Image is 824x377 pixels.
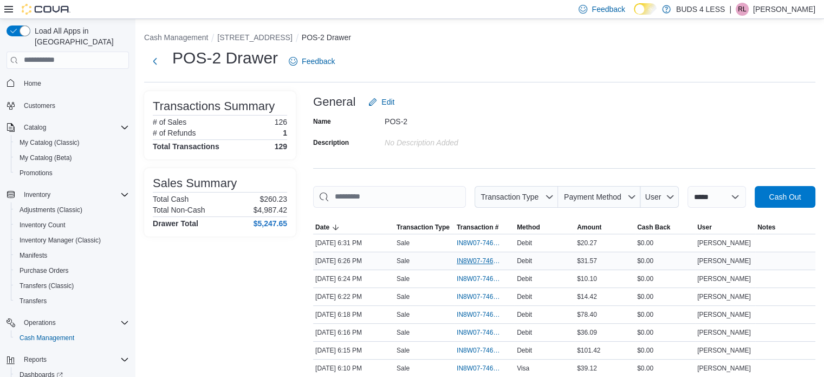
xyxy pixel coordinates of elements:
[640,186,679,208] button: User
[313,272,394,285] div: [DATE] 6:24 PM
[577,257,597,265] span: $31.57
[153,219,198,228] h4: Drawer Total
[24,79,41,88] span: Home
[153,195,189,203] h6: Total Cash
[385,113,530,126] div: POS-2
[695,221,755,234] button: User
[577,223,601,232] span: Amount
[676,3,725,16] p: BUDS 4 LESS
[24,123,46,132] span: Catalog
[577,328,597,337] span: $36.09
[15,203,129,216] span: Adjustments (Classic)
[455,221,515,234] button: Transaction #
[20,206,82,214] span: Adjustments (Classic)
[757,223,775,232] span: Notes
[313,254,394,267] div: [DATE] 6:26 PM
[20,221,66,229] span: Inventory Count
[313,326,394,339] div: [DATE] 6:16 PM
[457,223,498,232] span: Transaction #
[457,272,512,285] button: IN8W07-746605
[15,167,57,180] a: Promotions
[577,239,597,247] span: $20.27
[457,239,502,247] span: IN8W07-746617
[517,274,532,283] span: Debit
[15,279,78,292] a: Transfers (Classic)
[20,138,80,147] span: My Catalog (Classic)
[302,33,351,42] button: POS-2 Drawer
[697,239,751,247] span: [PERSON_NAME]
[144,33,208,42] button: Cash Management
[20,77,46,90] a: Home
[20,99,129,112] span: Customers
[15,151,129,164] span: My Catalog (Beta)
[153,100,275,113] h3: Transactions Summary
[153,177,237,190] h3: Sales Summary
[313,290,394,303] div: [DATE] 6:22 PM
[637,223,670,232] span: Cash Back
[517,310,532,319] span: Debit
[15,151,76,164] a: My Catalog (Beta)
[577,364,597,373] span: $39.12
[635,254,695,267] div: $0.00
[635,290,695,303] div: $0.00
[20,188,55,201] button: Inventory
[2,75,133,91] button: Home
[397,239,410,247] p: Sale
[517,364,529,373] span: Visa
[20,121,50,134] button: Catalog
[457,326,512,339] button: IN8W07-746590
[254,219,287,228] h4: $5,247.65
[635,326,695,339] div: $0.00
[517,328,532,337] span: Debit
[697,328,751,337] span: [PERSON_NAME]
[15,295,51,308] a: Transfers
[697,274,751,283] span: [PERSON_NAME]
[385,134,530,147] div: No Description added
[11,293,133,309] button: Transfers
[635,362,695,375] div: $0.00
[172,47,278,69] h1: POS-2 Drawer
[634,3,657,15] input: Dark Mode
[592,4,625,15] span: Feedback
[635,308,695,321] div: $0.00
[635,344,695,357] div: $0.00
[635,272,695,285] div: $0.00
[729,3,731,16] p: |
[30,25,129,47] span: Load All Apps in [GEOGRAPHIC_DATA]
[20,154,72,162] span: My Catalog (Beta)
[313,308,394,321] div: [DATE] 6:18 PM
[635,237,695,250] div: $0.00
[645,193,661,201] span: User
[381,97,394,107] span: Edit
[577,346,600,355] span: $101.42
[457,274,502,283] span: IN8W07-746605
[564,193,621,201] span: Payment Method
[481,193,538,201] span: Transaction Type
[259,195,287,203] p: $260.23
[517,257,532,265] span: Debit
[144,50,166,72] button: Next
[457,310,502,319] span: IN8W07-746596
[24,318,56,327] span: Operations
[475,186,558,208] button: Transaction Type
[738,3,746,16] span: RL
[20,316,129,329] span: Operations
[313,344,394,357] div: [DATE] 6:15 PM
[755,221,815,234] button: Notes
[755,186,815,208] button: Cash Out
[20,121,129,134] span: Catalog
[20,266,69,275] span: Purchase Orders
[15,249,129,262] span: Manifests
[24,190,50,199] span: Inventory
[697,223,712,232] span: User
[394,221,455,234] button: Transaction Type
[15,234,105,247] a: Inventory Manager (Classic)
[217,33,292,42] button: [STREET_ADDRESS]
[15,136,84,149] a: My Catalog (Classic)
[457,362,512,375] button: IN8W07-746582
[517,346,532,355] span: Debit
[24,101,55,110] span: Customers
[11,278,133,293] button: Transfers (Classic)
[275,142,287,151] h4: 129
